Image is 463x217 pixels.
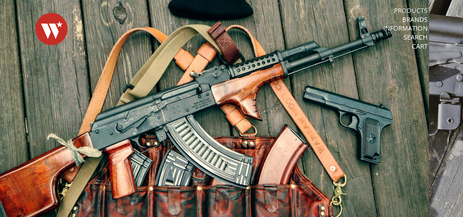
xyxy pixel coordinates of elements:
a: Information [383,24,428,33]
button: Next [446,151,460,165]
button: Previous [3,151,17,165]
a: Brands [402,15,428,24]
a: Search [404,33,428,42]
a: Cart [412,42,428,51]
a: Products [394,6,428,15]
img: Warsaw Wood Co. [35,6,68,52]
